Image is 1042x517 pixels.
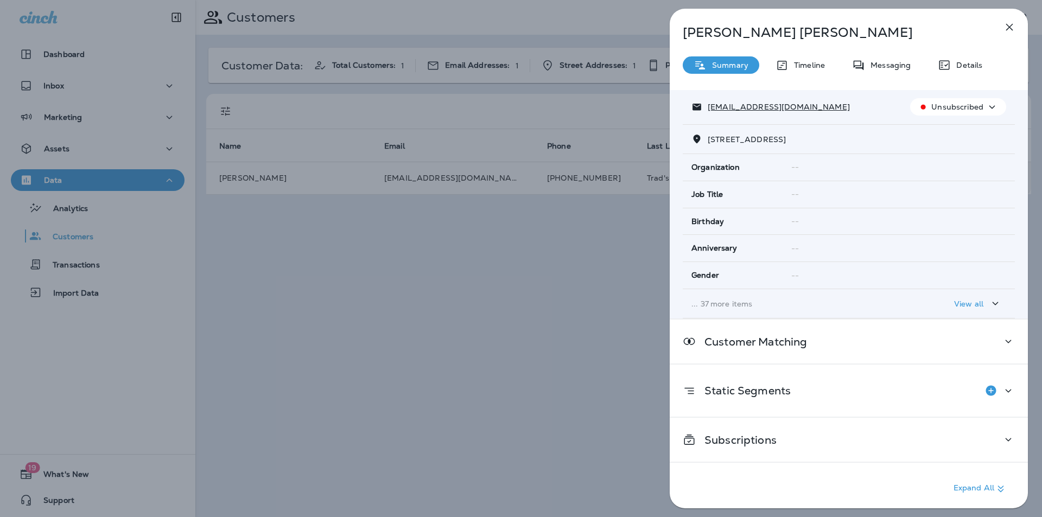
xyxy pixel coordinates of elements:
[910,98,1006,116] button: Unsubscribed
[691,163,740,172] span: Organization
[707,61,748,69] p: Summary
[791,244,799,253] span: --
[791,216,799,226] span: --
[708,135,786,144] span: [STREET_ADDRESS]
[702,103,850,111] p: [EMAIL_ADDRESS][DOMAIN_NAME]
[950,293,1006,314] button: View all
[691,271,719,280] span: Gender
[696,337,807,346] p: Customer Matching
[691,299,893,308] p: ... 37 more items
[696,386,791,395] p: Static Segments
[951,61,982,69] p: Details
[980,380,1002,401] button: Add to Static Segment
[691,190,723,199] span: Job Title
[791,189,799,199] span: --
[791,162,799,172] span: --
[696,436,777,444] p: Subscriptions
[683,25,979,40] p: [PERSON_NAME] [PERSON_NAME]
[691,217,724,226] span: Birthday
[949,479,1012,499] button: Expand All
[789,61,825,69] p: Timeline
[791,271,799,280] span: --
[954,299,983,308] p: View all
[691,244,738,253] span: Anniversary
[865,61,911,69] p: Messaging
[954,482,1007,495] p: Expand All
[931,103,983,111] p: Unsubscribed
